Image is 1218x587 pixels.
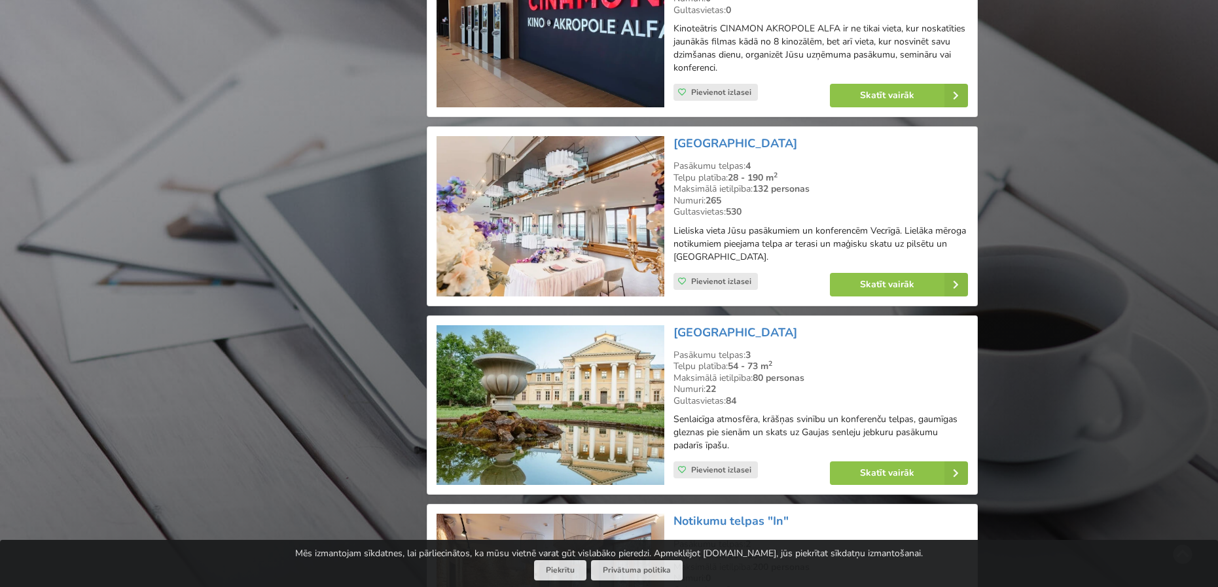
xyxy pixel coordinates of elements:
[534,560,586,580] button: Piekrītu
[830,273,968,296] a: Skatīt vairāk
[673,22,968,75] p: Kinoteātris CINAMON AKROPOLE ALFA ir ne tikai vieta, kur noskatīties jaunākās filmas kādā no 8 ki...
[726,395,736,407] strong: 84
[745,160,751,172] strong: 4
[745,538,751,550] strong: 2
[691,465,751,475] span: Pievienot izlasei
[437,136,664,296] img: Viesnīca | Rīga | Wellton Riverside SPA Hotel
[591,560,683,580] a: Privātuma politika
[673,383,968,395] div: Numuri:
[830,461,968,485] a: Skatīt vairāk
[691,87,751,98] span: Pievienot izlasei
[673,395,968,407] div: Gultasvietas:
[753,372,804,384] strong: 80 personas
[673,135,797,151] a: [GEOGRAPHIC_DATA]
[706,383,716,395] strong: 22
[726,205,742,218] strong: 530
[753,183,810,195] strong: 132 personas
[768,359,772,368] sup: 2
[691,276,751,287] span: Pievienot izlasei
[673,349,968,361] div: Pasākumu telpas:
[774,170,778,180] sup: 2
[728,360,772,372] strong: 54 - 73 m
[673,224,968,264] p: Lieliska vieta Jūsu pasākumiem un konferencēm Vecrīgā. Lielāka mēroga notikumiem pieejama telpa a...
[673,160,968,172] div: Pasākumu telpas:
[706,194,721,207] strong: 265
[726,4,731,16] strong: 0
[673,183,968,195] div: Maksimālā ietilpība:
[673,325,797,340] a: [GEOGRAPHIC_DATA]
[673,206,968,218] div: Gultasvietas:
[673,413,968,452] p: Senlaicīga atmosfēra, krāšņas svinību un konferenču telpas, gaumīgas gleznas pie sienām un skats ...
[673,5,968,16] div: Gultasvietas:
[673,195,968,207] div: Numuri:
[830,84,968,107] a: Skatīt vairāk
[745,349,751,361] strong: 3
[673,372,968,384] div: Maksimālā ietilpība:
[673,539,968,550] div: Pasākumu telpas:
[673,513,789,529] a: Notikumu telpas "In"
[728,171,778,184] strong: 28 - 190 m
[437,325,664,486] img: Pils, muiža | Sigulda | Krimuldas muiža
[673,361,968,372] div: Telpu platība:
[673,172,968,184] div: Telpu platība:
